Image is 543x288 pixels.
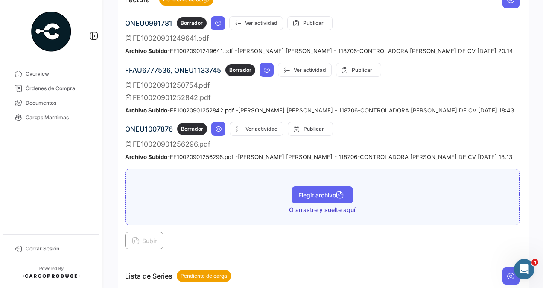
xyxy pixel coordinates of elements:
[292,186,353,203] button: Elegir archivo
[125,125,173,133] span: ONEU1007876
[7,96,96,110] a: Documentos
[125,153,512,160] small: - FE10020901256296.pdf - [PERSON_NAME] [PERSON_NAME] - 118706-CONTROLADORA [PERSON_NAME] DE CV [D...
[125,47,167,54] b: Archivo Subido
[125,270,231,282] p: Lista de Series
[531,259,538,266] span: 1
[278,63,332,77] button: Ver actividad
[181,272,227,280] span: Pendiente de carga
[133,34,209,42] span: FE10020901249641.pdf
[26,85,92,92] span: Órdenes de Compra
[288,122,333,136] button: Publicar
[125,66,221,74] span: FFAU6777536, ONEU1133745
[26,70,92,78] span: Overview
[125,107,514,114] small: - FE10020901252842.pdf - [PERSON_NAME] [PERSON_NAME] - 118706-CONTROLADORA [PERSON_NAME] DE CV [D...
[289,206,355,214] span: O arrastre y suelte aquí
[230,122,283,136] button: Ver actividad
[26,245,92,253] span: Cerrar Sesión
[26,99,92,107] span: Documentos
[30,10,73,53] img: powered-by.png
[229,16,283,30] button: Ver actividad
[26,114,92,121] span: Cargas Marítimas
[181,19,203,27] span: Borrador
[125,107,167,114] b: Archivo Subido
[514,259,534,279] iframe: Intercom live chat
[125,153,167,160] b: Archivo Subido
[7,81,96,96] a: Órdenes de Compra
[132,237,157,244] span: Subir
[7,110,96,125] a: Cargas Marítimas
[298,191,346,199] span: Elegir archivo
[125,47,513,54] small: - FE10020901249641.pdf - [PERSON_NAME] [PERSON_NAME] - 118706-CONTROLADORA [PERSON_NAME] DE CV [D...
[181,125,203,133] span: Borrador
[133,81,210,89] span: FE10020901250754.pdf
[336,63,381,77] button: Publicar
[125,232,163,249] button: Subir
[287,16,333,30] button: Publicar
[229,66,251,74] span: Borrador
[125,19,172,27] span: ONEU0991781
[133,93,211,102] span: FE10020901252842.pdf
[7,67,96,81] a: Overview
[133,140,210,148] span: FE10020901256296.pdf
